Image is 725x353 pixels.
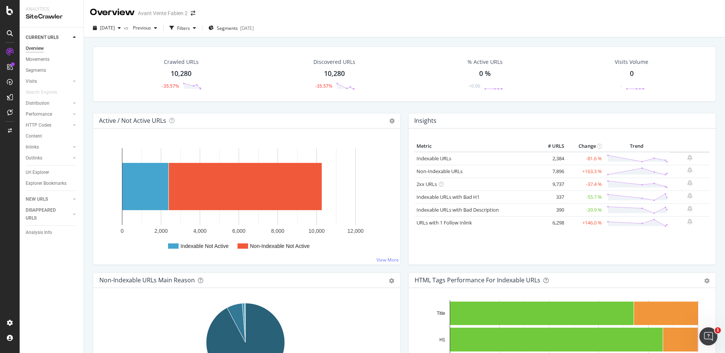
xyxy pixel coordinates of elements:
[130,25,151,31] span: Previous
[467,58,503,66] div: % Active URLs
[171,69,191,79] div: 10,280
[437,311,446,316] text: Title
[566,165,604,178] td: +163.3 %
[26,67,78,74] a: Segments
[26,121,51,129] div: HTTP Codes
[124,25,130,31] span: vs
[536,203,566,216] td: 390
[26,6,77,12] div: Analytics
[687,206,693,212] div: bell-plus
[566,190,604,203] td: -55.7 %
[630,69,634,79] div: 0
[26,132,78,140] a: Content
[250,243,310,249] text: Non-Indexable Not Active
[191,11,195,16] div: arrow-right-arrow-left
[26,34,59,42] div: CURRENT URLS
[26,56,49,63] div: Movements
[99,116,166,126] h4: Active / Not Active URLs
[26,110,52,118] div: Performance
[193,228,207,234] text: 4,000
[536,190,566,203] td: 337
[240,25,254,31] div: [DATE]
[536,216,566,229] td: 6,298
[26,88,65,96] a: Search Engines
[687,167,693,173] div: bell-plus
[536,165,566,178] td: 7,896
[440,337,446,342] text: H1
[324,69,345,79] div: 10,280
[389,278,394,283] div: gear
[26,110,71,118] a: Performance
[130,22,160,34] button: Previous
[536,141,566,152] th: # URLS
[620,83,622,89] div: -
[416,194,480,200] a: Indexable URLs with Bad H1
[715,327,721,333] span: 1
[121,228,124,234] text: 0
[469,83,480,89] div: +0.00
[26,77,37,85] div: Visits
[180,243,229,249] text: Indexable Not Active
[26,206,64,222] div: DISAPPEARED URLS
[26,195,48,203] div: NEW URLS
[536,178,566,190] td: 9,737
[177,25,190,31] div: Filters
[90,6,135,19] div: Overview
[26,34,71,42] a: CURRENT URLS
[536,152,566,165] td: 2,384
[416,168,463,175] a: Non-Indexable URLs
[217,25,238,31] span: Segments
[26,88,57,96] div: Search Engines
[271,228,284,234] text: 8,000
[26,12,77,21] div: SiteCrawler
[699,327,717,345] iframe: Intercom live chat
[138,9,188,17] div: Avant Vente Fabien 2
[26,180,66,187] div: Explorer Bookmarks
[26,154,42,162] div: Outlinks
[604,141,670,152] th: Trend
[26,143,39,151] div: Inlinks
[416,155,451,162] a: Indexable URLs
[26,143,71,151] a: Inlinks
[26,229,52,237] div: Analysis Info
[566,203,604,216] td: -39.9 %
[90,22,124,34] button: [DATE]
[687,193,693,199] div: bell-plus
[26,195,71,203] a: NEW URLS
[415,141,536,152] th: Metric
[309,228,325,234] text: 10,000
[26,77,71,85] a: Visits
[26,45,78,53] a: Overview
[205,22,257,34] button: Segments[DATE]
[26,56,78,63] a: Movements
[26,154,71,162] a: Outlinks
[566,152,604,165] td: -81.6 %
[479,69,491,79] div: 0 %
[416,219,472,226] a: URLs with 1 Follow Inlink
[100,25,115,31] span: 2025 Sep. 12th
[26,99,71,107] a: Distribution
[26,169,78,176] a: Url Explorer
[347,228,364,234] text: 12,000
[26,99,49,107] div: Distribution
[26,121,71,129] a: HTTP Codes
[687,180,693,186] div: bell-plus
[154,228,168,234] text: 2,000
[376,257,399,263] a: View More
[162,83,179,89] div: -35.57%
[164,58,199,66] div: Crawled URLs
[26,45,44,53] div: Overview
[232,228,245,234] text: 6,000
[315,83,332,89] div: -35.57%
[414,116,437,126] h4: Insights
[415,276,540,284] div: HTML Tags Performance for Indexable URLs
[26,132,42,140] div: Content
[615,58,648,66] div: Visits Volume
[26,67,46,74] div: Segments
[26,229,78,237] a: Analysis Info
[687,155,693,161] div: bell-plus
[566,216,604,229] td: +146.0 %
[416,181,437,187] a: 2xx URLs
[687,218,693,224] div: bell-plus
[26,169,49,176] div: Url Explorer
